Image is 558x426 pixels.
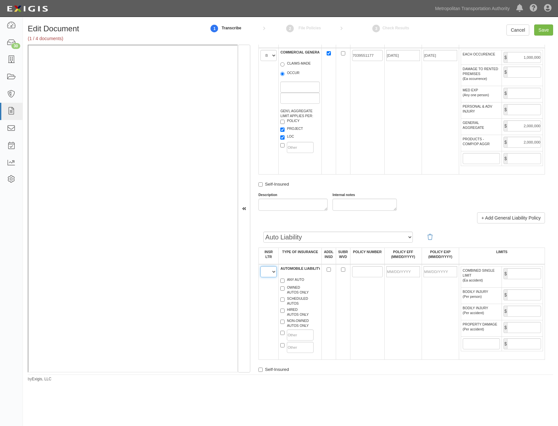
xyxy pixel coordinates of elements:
[282,250,318,254] label: TYPE OF INSURANCE
[280,309,285,313] input: HIREDAUTOS ONLY
[353,250,382,254] label: POLICY NUMBER
[280,279,285,283] input: ANY AUTO
[424,50,457,61] input: MM/DD/YYYY
[280,320,285,324] input: NON-OWNEDAUTOS ONLY
[463,88,489,98] label: MED EXP (Any one person)
[5,3,50,15] img: Logo
[463,322,497,332] label: PROPERTY DAMAGE (Per accident)
[280,307,309,317] label: HIRED AUTOS ONLY
[428,250,453,259] label: POLICY EXP (MM/DD/YYYY)
[504,137,507,148] span: $
[280,285,309,295] label: OWNED AUTOS ONLY
[280,134,294,141] label: LOC
[280,297,285,302] input: SCHEDULEDAUTOS
[285,25,295,33] strong: 2
[530,5,537,12] i: Help Center - Complianz
[371,21,381,35] a: Check Results
[534,24,553,36] input: Save
[280,318,309,328] label: NON-OWNED AUTOS ONLY
[280,109,320,154] div: GEN'L AGGREGATE LIMIT APPLIES PER:
[280,126,303,133] label: PROJECT
[32,377,52,381] a: Exigis, LLC
[280,70,300,77] label: OCCUR
[463,306,488,315] label: BODILY INJURY (Per accident)
[280,286,285,291] input: OWNEDAUTOS ONLY
[504,289,507,300] span: $
[11,43,20,49] div: 30
[504,338,507,349] span: $
[280,118,300,125] label: POLICY
[28,376,52,382] small: by
[504,52,507,63] span: $
[382,26,409,30] small: Check Results
[371,25,381,33] strong: 3
[423,234,433,240] a: Delete policy
[324,250,333,259] label: ADDL INSD
[258,366,289,373] label: Self-Insured
[222,26,241,30] small: Transcribe
[299,26,321,30] small: File Policies
[333,192,355,197] label: Internal notes
[258,368,263,372] input: Self-Insured
[463,137,500,146] label: PRODUCTS - COMP/OP AGGR
[28,36,196,41] h5: (1 / 4 documents)
[209,25,219,33] strong: 1
[258,192,277,197] label: Description
[504,306,507,317] span: $
[504,268,507,279] span: $
[463,104,500,114] label: PERSONAL & ADV INJURY
[504,104,507,115] span: $
[463,289,488,299] label: BODILY INJURY (Per person)
[504,67,507,78] span: $
[463,67,500,81] label: DAMAGE TO RENTED PREMISES (Ea occurrence)
[338,250,348,259] label: SUBR WVD
[280,61,311,68] label: CLAIMS-MADE
[280,62,285,67] input: CLAIMS-MADE
[504,120,507,131] span: $
[258,182,263,187] input: Self-Insured
[280,135,285,140] input: LOC
[463,52,495,57] label: EACH OCCURENCE
[209,21,219,35] a: 1
[463,120,500,130] label: GENERAL AGGREGATE
[280,128,285,132] input: PROJECT
[506,24,529,36] a: Cancel
[28,24,196,33] h1: Edit Document
[386,266,420,277] input: MM/DD/YYYY
[477,212,545,223] a: + Add General Liability Policy
[504,153,507,164] span: $
[504,322,507,333] span: $
[280,50,320,55] label: COMMERCIAL GENERAL LIABILITY
[280,277,304,284] label: ANY AUTO
[504,88,507,99] span: $
[391,250,415,259] label: POLICY EFF (MM/DD/YYYY)
[424,266,457,277] input: MM/DD/YYYY
[463,268,500,283] label: COMBINED SINGLE LIMIT (Ea accident)
[258,181,289,188] label: Self-Insured
[280,72,285,76] input: OCCUR
[280,296,308,306] label: SCHEDULED AUTOS
[432,2,513,15] a: Metropolitan Transportation Authority
[265,250,273,259] label: INSR LTR
[386,50,420,61] input: MM/DD/YYYY
[280,120,285,124] input: POLICY
[496,250,507,254] label: LIMITS
[280,266,320,271] label: AUTOMOBILE LIABILITY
